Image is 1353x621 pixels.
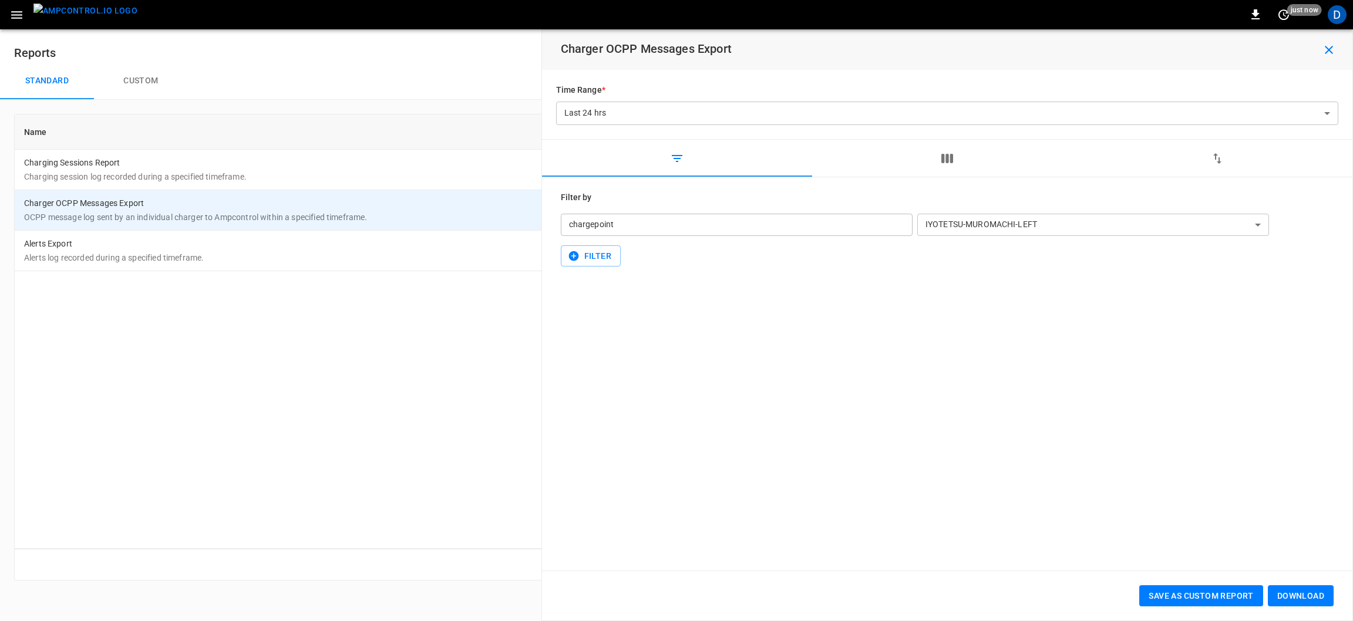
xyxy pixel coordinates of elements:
h6: Filter by [561,191,1334,204]
td: Charger OCPP Messages Export [15,190,989,231]
p: Alerts log recorded during a specified timeframe. [24,252,980,264]
div: Last 24 hrs [556,102,1338,124]
button: Save as custom report [1139,585,1263,607]
div: IYOTETSU-MUROMACHI-LEFT [917,214,1269,236]
button: Filter [561,245,621,267]
h6: Charger OCPP Messages Export [561,39,732,58]
h6: Time Range [556,84,1338,97]
div: chargepoint [561,214,913,236]
button: Download [1268,585,1334,607]
td: Charging Sessions Report [15,150,989,190]
th: Name [15,114,989,150]
p: OCPP message log sent by an individual charger to Ampcontrol within a specified timeframe. [24,211,980,223]
span: just now [1287,4,1322,16]
p: Charging session log recorded during a specified timeframe. [24,171,980,183]
button: Custom [94,62,188,100]
td: Alerts Export [15,231,989,271]
img: ampcontrol.io logo [33,4,137,18]
div: profile-icon [1328,5,1347,24]
h6: Reports [14,43,1339,62]
button: set refresh interval [1274,5,1293,24]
